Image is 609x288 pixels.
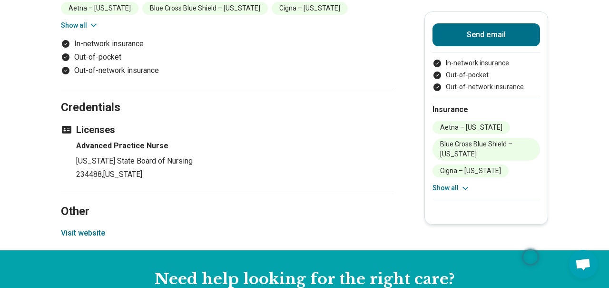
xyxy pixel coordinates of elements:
[102,170,142,179] span: , [US_STATE]
[61,77,394,116] h2: Credentials
[61,21,98,31] button: Show all
[432,23,540,46] button: Send email
[76,155,394,167] p: [US_STATE] State Board of Nursing
[432,104,540,115] h2: Insurance
[61,65,394,76] li: Out-of-network insurance
[61,38,394,50] li: In-network insurance
[432,165,509,177] li: Cigna – [US_STATE]
[61,2,138,15] li: Aetna – [US_STATE]
[432,58,540,68] li: In-network insurance
[432,138,540,161] li: Blue Cross Blue Shield – [US_STATE]
[61,51,394,63] li: Out-of-pocket
[432,82,540,92] li: Out-of-network insurance
[432,121,510,134] li: Aetna – [US_STATE]
[61,123,394,136] h3: Licenses
[61,181,394,220] h2: Other
[272,2,348,15] li: Cigna – [US_STATE]
[61,227,105,239] button: Visit website
[569,250,598,278] div: Open chat
[432,58,540,92] ul: Payment options
[432,183,470,193] button: Show all
[76,140,394,152] h4: Advanced Practice Nurse
[142,2,268,15] li: Blue Cross Blue Shield – [US_STATE]
[76,169,394,180] p: 234488
[61,38,394,76] ul: Payment options
[432,70,540,80] li: Out-of-pocket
